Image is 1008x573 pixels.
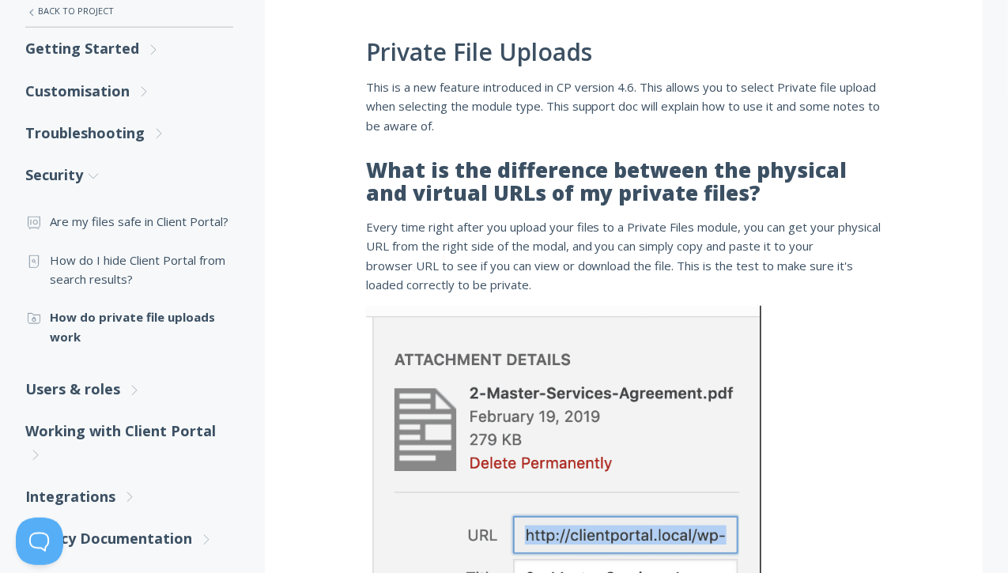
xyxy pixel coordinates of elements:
strong: What is the difference between the physical and virtual URLs of my private files? [366,156,848,208]
h1: Private File Uploads [366,39,882,66]
a: Troubleshooting [25,112,233,154]
a: How do private file uploads work [25,298,233,356]
a: Getting Started [25,28,233,70]
iframe: Toggle Customer Support [16,518,63,565]
a: How do I hide Client Portal from search results? [25,241,233,299]
a: Working with Client Portal [25,410,233,476]
a: Legacy Documentation [25,518,233,560]
a: Users & roles [25,368,233,410]
a: Integrations [25,476,233,518]
a: Are my files safe in Client Portal? [25,202,233,240]
p: This is a new feature introduced in CP version 4.6. This allows you to select Private file upload... [366,77,882,135]
a: Customisation [25,70,233,112]
span: Every time right after you upload your files to a Private Files module, you can get your physical... [366,219,882,292]
a: Security [25,154,233,196]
